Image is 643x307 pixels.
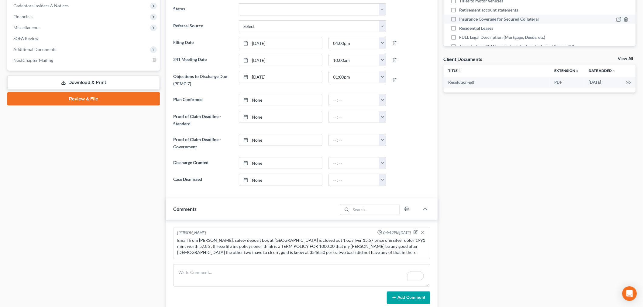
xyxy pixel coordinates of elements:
[13,14,33,19] span: Financials
[177,237,426,255] div: Email from [PERSON_NAME]: safety deposit box at [GEOGRAPHIC_DATA] is closed out 1 oz silver 15.57...
[458,69,462,73] i: unfold_more
[170,71,236,89] label: Objections to Discharge Due (PFMC-7)
[239,157,322,169] a: None
[239,37,322,49] a: [DATE]
[329,94,379,106] input: -- : --
[329,157,379,169] input: -- : --
[444,56,483,62] div: Client Documents
[622,286,637,301] div: Open Intercom Messenger
[170,37,236,49] label: Filing Date
[173,206,197,212] span: Comments
[239,134,322,146] a: None
[170,174,236,186] label: Case Dismissed
[239,71,322,83] a: [DATE]
[550,77,584,88] td: PDF
[459,43,583,56] span: Appraisals or CMA's on real estate done in the last 3 years OR required by attorney
[170,134,236,152] label: Proof of Claim Deadline - Government
[555,68,579,73] a: Extensionunfold_more
[170,94,236,106] label: Plan Confirmed
[329,71,379,83] input: -- : --
[613,69,616,73] i: expand_more
[7,92,160,106] a: Review & File
[444,77,550,88] td: Resolution-pdf
[618,57,633,61] a: View All
[177,230,206,236] div: [PERSON_NAME]
[459,16,539,22] span: Insurance Coverage for Secured Collateral
[329,174,379,186] input: -- : --
[13,36,39,41] span: SOFA Review
[13,58,53,63] span: NextChapter Mailing
[7,76,160,90] a: Download & Print
[459,7,518,13] span: Retirement account statements
[13,3,69,8] span: Codebtors Insiders & Notices
[239,94,322,106] a: None
[383,230,411,236] span: 04:42PM[DATE]
[459,25,493,31] span: Residential Leases
[9,33,160,44] a: SOFA Review
[449,68,462,73] a: Titleunfold_more
[329,37,379,49] input: -- : --
[173,264,430,287] textarea: To enrich screen reader interactions, please activate Accessibility in Grammarly extension settings
[329,54,379,66] input: -- : --
[9,55,160,66] a: NextChapter Mailing
[239,111,322,123] a: None
[239,174,322,186] a: None
[170,3,236,15] label: Status
[584,77,621,88] td: [DATE]
[13,47,56,52] span: Additional Documents
[170,54,236,66] label: 341 Meeting Date
[459,34,545,40] span: FULL Legal Description (Mortgage, Deeds, etc)
[351,204,399,215] input: Search...
[170,20,236,32] label: Referral Source
[170,111,236,129] label: Proof of Claim Deadline - Standard
[329,111,379,123] input: -- : --
[13,25,40,30] span: Miscellaneous
[589,68,616,73] a: Date Added expand_more
[387,292,430,304] button: Add Comment
[239,54,322,66] a: [DATE]
[576,69,579,73] i: unfold_more
[329,134,379,146] input: -- : --
[170,157,236,169] label: Discharge Granted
